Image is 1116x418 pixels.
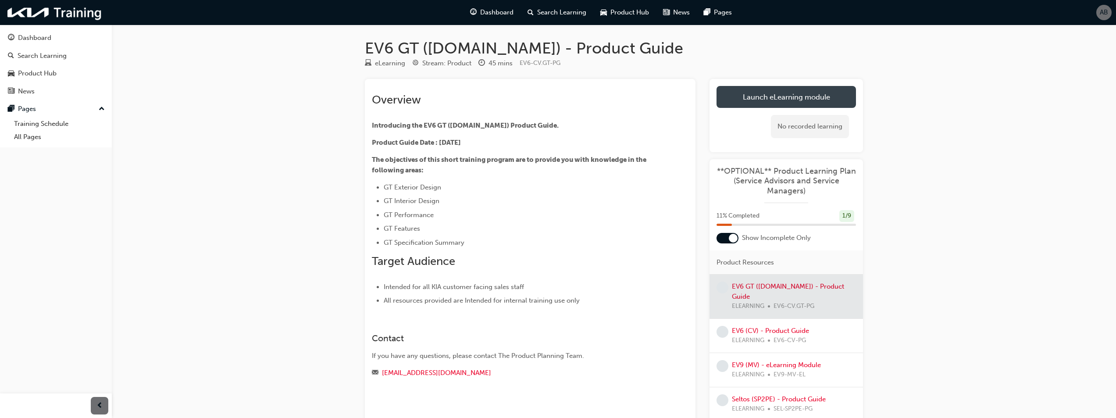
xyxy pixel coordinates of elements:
[704,7,710,18] span: pages-icon
[372,156,648,174] span: The objectives of this short training program are to provide you with knowledge in the following ...
[717,282,728,293] span: learningRecordVerb_NONE-icon
[372,121,559,129] span: Introducing the EV6 GT ([DOMAIN_NAME]) Product Guide.
[4,101,108,117] button: Pages
[717,211,759,221] span: 11 % Completed
[8,52,14,60] span: search-icon
[774,404,813,414] span: SEL-SP2PE-PG
[365,60,371,68] span: learningResourceType_ELEARNING-icon
[372,139,461,146] span: Product Guide Date : [DATE]
[717,394,728,406] span: learningRecordVerb_NONE-icon
[8,88,14,96] span: news-icon
[96,400,103,411] span: prev-icon
[18,86,35,96] div: News
[99,104,105,115] span: up-icon
[478,58,513,69] div: Duration
[384,197,439,205] span: GT Interior Design
[412,60,419,68] span: target-icon
[521,4,593,21] a: search-iconSearch Learning
[4,83,108,100] a: News
[717,257,774,268] span: Product Resources
[656,4,697,21] a: news-iconNews
[717,166,856,196] a: **OPTIONAL** Product Learning Plan (Service Advisors and Service Managers)
[4,65,108,82] a: Product Hub
[732,336,764,346] span: ELEARNING
[372,368,657,379] div: Email
[771,115,849,138] div: No recorded learning
[1096,5,1112,20] button: AB
[520,59,560,67] span: Learning resource code
[732,327,809,335] a: EV6 (CV) - Product Guide
[384,297,580,304] span: All resources provided are Intended for internal training use only
[697,4,739,21] a: pages-iconPages
[839,210,854,222] div: 1 / 9
[593,4,656,21] a: car-iconProduct Hub
[4,28,108,101] button: DashboardSearch LearningProduct HubNews
[384,183,441,191] span: GT Exterior Design
[742,233,811,243] span: Show Incomplete Only
[488,58,513,68] div: 45 mins
[11,117,108,131] a: Training Schedule
[732,370,764,380] span: ELEARNING
[732,361,821,369] a: EV9 (MV) - eLearning Module
[384,283,524,291] span: Intended for all KIA customer facing sales staff
[382,369,491,377] a: [EMAIL_ADDRESS][DOMAIN_NAME]
[714,7,732,18] span: Pages
[365,58,405,69] div: Type
[365,39,863,58] h1: EV6 GT ([DOMAIN_NAME]) - Product Guide
[600,7,607,18] span: car-icon
[717,326,728,338] span: learningRecordVerb_NONE-icon
[372,333,657,343] h3: Contact
[18,33,51,43] div: Dashboard
[463,4,521,21] a: guage-iconDashboard
[717,360,728,372] span: learningRecordVerb_NONE-icon
[8,34,14,42] span: guage-icon
[11,130,108,144] a: All Pages
[375,58,405,68] div: eLearning
[384,211,434,219] span: GT Performance
[384,225,420,232] span: GT Features
[732,404,764,414] span: ELEARNING
[8,70,14,78] span: car-icon
[537,7,586,18] span: Search Learning
[412,58,471,69] div: Stream
[4,4,105,21] img: kia-training
[18,51,67,61] div: Search Learning
[478,60,485,68] span: clock-icon
[372,351,657,361] div: If you have any questions, please contact The Product Planning Team.
[18,68,57,79] div: Product Hub
[774,370,806,380] span: EV9-MV-EL
[422,58,471,68] div: Stream: Product
[663,7,670,18] span: news-icon
[480,7,513,18] span: Dashboard
[18,104,36,114] div: Pages
[717,86,856,108] a: Launch eLearning module
[8,105,14,113] span: pages-icon
[4,30,108,46] a: Dashboard
[528,7,534,18] span: search-icon
[774,336,806,346] span: EV6-CV-PG
[372,254,455,268] span: Target Audience
[372,369,378,377] span: email-icon
[732,395,826,403] a: Seltos (SP2PE) - Product Guide
[470,7,477,18] span: guage-icon
[4,48,108,64] a: Search Learning
[1100,7,1108,18] span: AB
[372,93,421,107] span: Overview
[384,239,464,247] span: GT Specification Summary
[610,7,649,18] span: Product Hub
[673,7,690,18] span: News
